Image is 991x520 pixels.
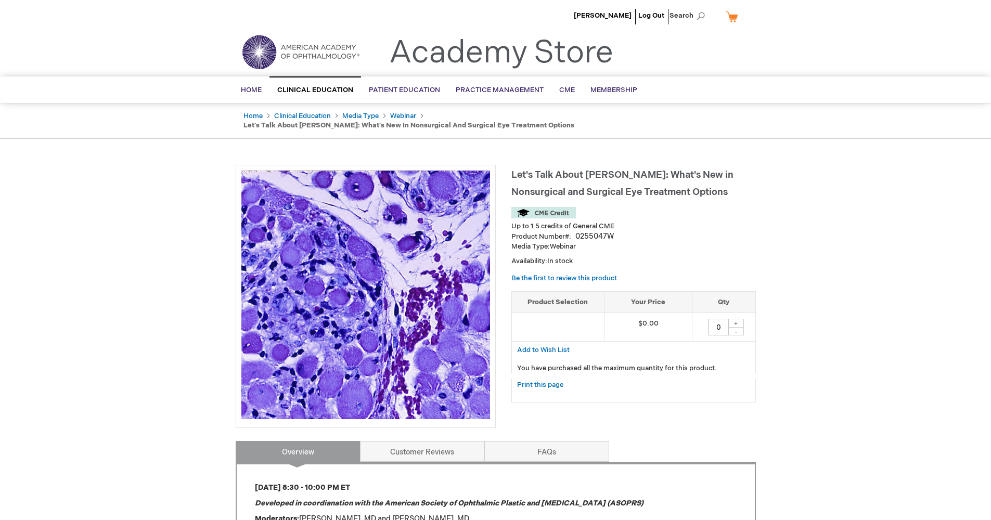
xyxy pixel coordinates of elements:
[389,34,613,72] a: Academy Store
[255,499,643,508] em: Developed in coordianation with the American Society of Ophthalmic Plastic and [MEDICAL_DATA] (AS...
[236,441,361,462] a: Overview
[390,112,416,120] a: Webinar
[241,86,262,94] span: Home
[575,231,614,242] div: 0255047W
[342,112,379,120] a: Media Type
[274,112,331,120] a: Clinical Education
[360,441,485,462] a: Customer Reviews
[692,291,755,313] th: Qty
[243,112,263,120] a: Home
[574,11,632,20] a: [PERSON_NAME]
[559,86,575,94] span: CME
[604,291,692,313] th: Your Price
[241,171,490,419] img: Let's Talk About TED: What's New in Nonsurgical and Surgical Eye Treatment Options
[604,313,692,342] td: $0.00
[511,232,571,241] strong: Product Number
[517,379,563,392] a: Print this page
[517,345,570,354] a: Add to Wish List
[255,483,350,492] strong: [DATE] 8:30 - 10:00 PM ET
[511,222,756,231] li: Up to 1.5 credits of General CME
[728,327,744,335] div: -
[456,86,544,94] span: Practice Management
[369,86,440,94] span: Patient Education
[590,86,637,94] span: Membership
[638,11,664,20] a: Log Out
[511,170,733,198] span: Let's Talk About [PERSON_NAME]: What's New in Nonsurgical and Surgical Eye Treatment Options
[511,256,756,266] p: Availability:
[728,319,744,328] div: +
[511,274,617,282] a: Be the first to review this product
[511,207,576,218] img: CME Credit
[484,441,609,462] a: FAQs
[708,319,729,335] input: Qty
[512,291,604,313] th: Product Selection
[511,242,756,252] p: Webinar
[511,242,550,251] strong: Media Type:
[547,257,573,265] span: In stock
[277,86,353,94] span: Clinical Education
[517,363,750,373] p: You have purchased all the maximum quantity for this product.
[670,5,709,26] span: Search
[243,121,574,129] strong: Let's Talk About [PERSON_NAME]: What's New in Nonsurgical and Surgical Eye Treatment Options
